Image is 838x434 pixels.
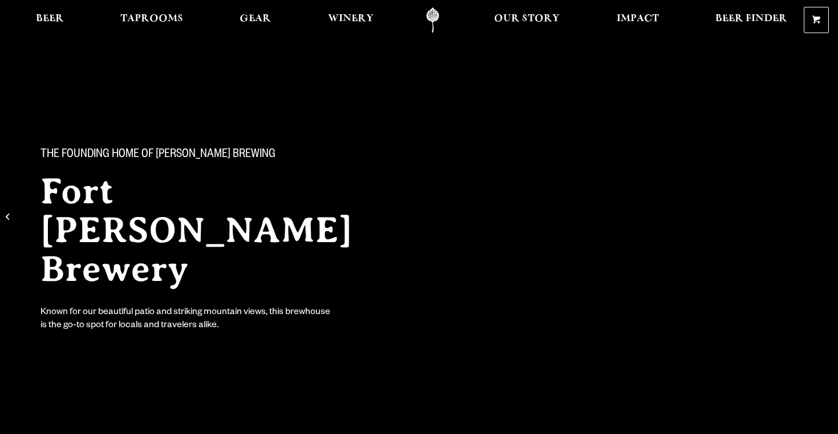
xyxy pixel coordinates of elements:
[494,14,560,23] span: Our Story
[41,172,396,288] h2: Fort [PERSON_NAME] Brewery
[41,148,276,163] span: The Founding Home of [PERSON_NAME] Brewing
[29,7,71,33] a: Beer
[240,14,271,23] span: Gear
[609,7,666,33] a: Impact
[36,14,64,23] span: Beer
[321,7,381,33] a: Winery
[708,7,795,33] a: Beer Finder
[487,7,567,33] a: Our Story
[411,7,454,33] a: Odell Home
[113,7,191,33] a: Taprooms
[120,14,183,23] span: Taprooms
[617,14,659,23] span: Impact
[41,307,333,333] div: Known for our beautiful patio and striking mountain views, this brewhouse is the go-to spot for l...
[328,14,374,23] span: Winery
[232,7,278,33] a: Gear
[715,14,787,23] span: Beer Finder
